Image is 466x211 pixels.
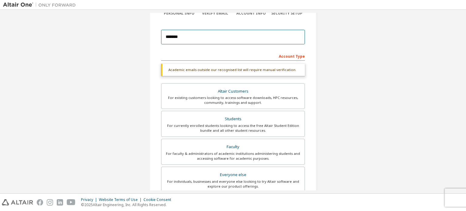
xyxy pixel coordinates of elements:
img: instagram.svg [47,199,53,206]
div: Academic emails outside our recognised list will require manual verification. [161,64,305,76]
div: Privacy [81,197,99,202]
div: Personal Info [161,11,197,16]
p: © 2025 Altair Engineering, Inc. All Rights Reserved. [81,202,175,207]
img: youtube.svg [67,199,76,206]
img: facebook.svg [37,199,43,206]
div: Students [165,115,301,123]
div: Faculty [165,143,301,151]
div: Account Type [161,51,305,61]
img: linkedin.svg [57,199,63,206]
div: Website Terms of Use [99,197,144,202]
img: Altair One [3,2,79,8]
div: Altair Customers [165,87,301,96]
div: Cookie Consent [144,197,175,202]
div: Account Info [233,11,269,16]
img: altair_logo.svg [2,199,33,206]
div: Security Setup [269,11,305,16]
div: Everyone else [165,171,301,179]
div: For faculty & administrators of academic institutions administering students and accessing softwa... [165,151,301,161]
div: For individuals, businesses and everyone else looking to try Altair software and explore our prod... [165,179,301,189]
div: Verify Email [197,11,233,16]
div: For existing customers looking to access software downloads, HPC resources, community, trainings ... [165,95,301,105]
div: For currently enrolled students looking to access the free Altair Student Edition bundle and all ... [165,123,301,133]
